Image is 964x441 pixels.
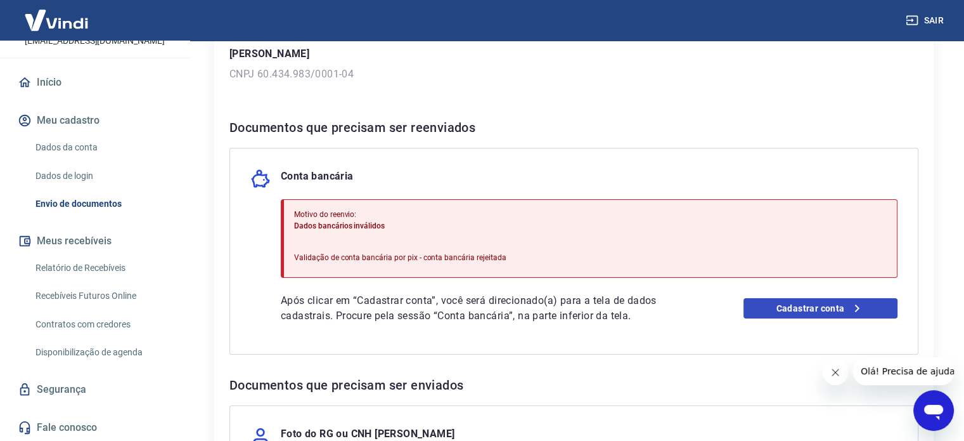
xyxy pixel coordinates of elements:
[281,293,681,324] p: Após clicar em “Cadastrar conta”, você será direcionado(a) para a tela de dados cadastrais. Procu...
[229,46,918,62] p: [PERSON_NAME]
[229,67,918,82] p: CNPJ 60.434.983/0001-04
[8,9,106,19] span: Olá! Precisa de ajuda?
[294,221,385,230] span: Dados bancários inválidos
[30,312,174,338] a: Contratos com credores
[903,9,949,32] button: Sair
[25,34,165,48] p: [EMAIL_ADDRESS][DOMAIN_NAME]
[743,298,897,319] a: Cadastrar conta
[294,209,506,220] p: Motivo do reenvio:
[15,376,174,404] a: Segurança
[15,227,174,255] button: Meus recebíveis
[229,117,918,138] h6: Documentos que precisam ser reenviados
[30,255,174,281] a: Relatório de Recebíveis
[294,252,506,263] p: Validação de conta bancária por pix - conta bancária rejeitada
[15,107,174,135] button: Meu cadastro
[229,375,918,395] h6: Documentos que precisam ser enviados
[15,69,174,96] a: Início
[30,339,174,365] a: Disponibilização de agenda
[30,283,174,309] a: Recebíveis Futuros Online
[250,169,271,189] img: money_pork.0c50a358b6dafb15dddc3eea48f23780.svg
[15,1,98,39] img: Vindi
[281,169,354,189] p: Conta bancária
[913,390,954,431] iframe: Botão para abrir a janela de mensagens
[823,360,848,385] iframe: Fechar mensagem
[30,135,174,161] a: Dados da conta
[853,357,954,385] iframe: Mensagem da empresa
[30,163,174,189] a: Dados de login
[30,191,174,217] a: Envio de documentos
